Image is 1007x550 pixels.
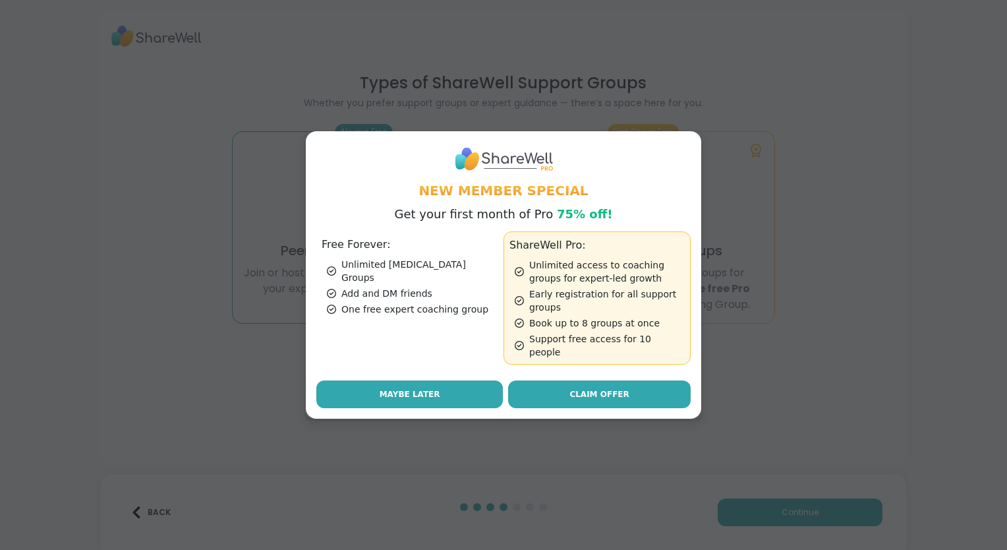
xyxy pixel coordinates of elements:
img: ShareWell Logo [454,142,553,175]
span: 75% off! [557,207,613,221]
a: Claim Offer [508,381,691,408]
div: Early registration for all support groups [515,288,685,314]
h3: Free Forever: [322,237,498,253]
button: Maybe Later [316,381,503,408]
span: Maybe Later [380,388,440,400]
div: Unlimited [MEDICAL_DATA] Groups [327,258,498,284]
div: Unlimited access to coaching groups for expert-led growth [515,259,685,285]
span: Claim Offer [569,388,629,400]
div: Book up to 8 groups at once [515,317,685,330]
h3: ShareWell Pro: [509,237,685,253]
div: Support free access for 10 people [515,332,685,359]
h1: New Member Special [316,181,691,200]
div: One free expert coaching group [327,303,498,316]
div: Add and DM friends [327,287,498,300]
p: Get your first month of Pro [395,205,613,224]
